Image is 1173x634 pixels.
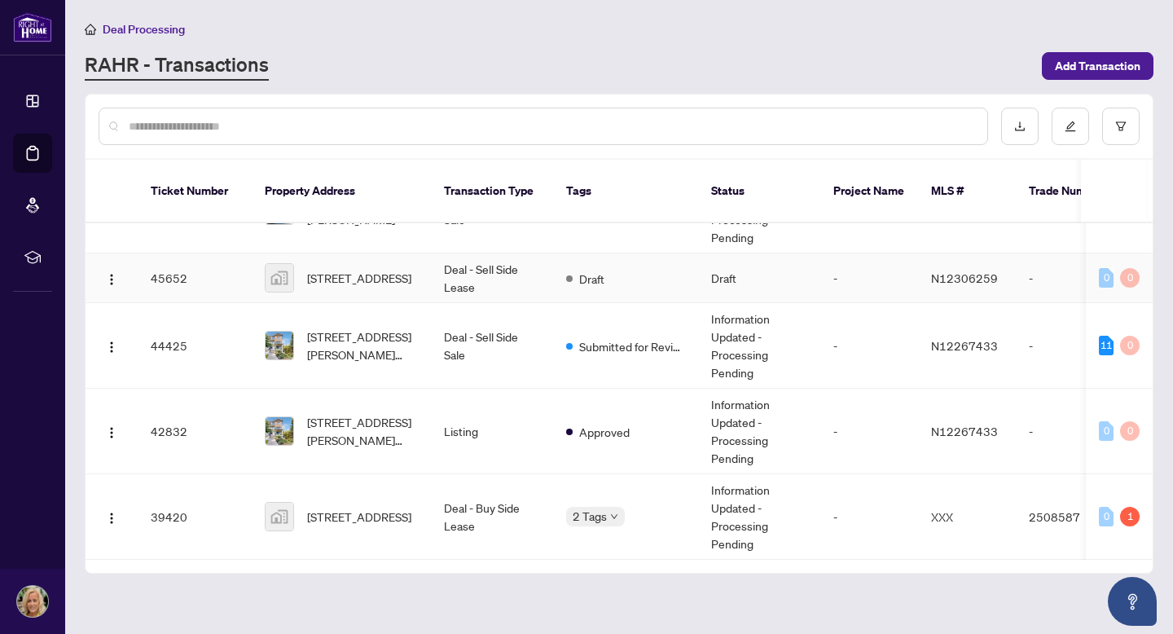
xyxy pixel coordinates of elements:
[431,253,553,303] td: Deal - Sell Side Lease
[138,303,252,389] td: 44425
[698,253,820,303] td: Draft
[1016,160,1130,223] th: Trade Number
[138,253,252,303] td: 45652
[1042,52,1153,80] button: Add Transaction
[820,474,918,560] td: -
[85,51,269,81] a: RAHR - Transactions
[931,271,998,285] span: N12306259
[17,586,48,617] img: Profile Icon
[1065,121,1076,132] span: edit
[698,474,820,560] td: Information Updated - Processing Pending
[610,513,618,521] span: down
[1014,121,1026,132] span: download
[307,328,418,363] span: [STREET_ADDRESS][PERSON_NAME][PERSON_NAME]
[820,160,918,223] th: Project Name
[103,22,185,37] span: Deal Processing
[1055,53,1140,79] span: Add Transaction
[138,160,252,223] th: Ticket Number
[573,507,607,526] span: 2 Tags
[431,474,553,560] td: Deal - Buy Side Lease
[698,303,820,389] td: Information Updated - Processing Pending
[266,264,293,292] img: thumbnail-img
[698,389,820,474] td: Information Updated - Processing Pending
[931,424,998,438] span: N12267433
[99,418,125,444] button: Logo
[266,417,293,445] img: thumbnail-img
[307,508,411,526] span: [STREET_ADDRESS]
[1016,474,1130,560] td: 2508587
[820,303,918,389] td: -
[431,303,553,389] td: Deal - Sell Side Sale
[99,504,125,530] button: Logo
[1099,268,1114,288] div: 0
[307,269,411,287] span: [STREET_ADDRESS]
[105,341,118,354] img: Logo
[99,332,125,359] button: Logo
[138,474,252,560] td: 39420
[931,509,953,524] span: XXX
[1099,507,1114,526] div: 0
[99,265,125,291] button: Logo
[307,413,418,449] span: [STREET_ADDRESS][PERSON_NAME][PERSON_NAME]
[579,270,604,288] span: Draft
[266,503,293,531] img: thumbnail-img
[1099,421,1114,441] div: 0
[1115,121,1127,132] span: filter
[252,160,431,223] th: Property Address
[579,423,630,441] span: Approved
[1099,336,1114,355] div: 11
[918,160,1016,223] th: MLS #
[105,273,118,286] img: Logo
[820,253,918,303] td: -
[431,160,553,223] th: Transaction Type
[698,160,820,223] th: Status
[1016,389,1130,474] td: -
[1016,253,1130,303] td: -
[105,512,118,525] img: Logo
[138,389,252,474] td: 42832
[1102,108,1140,145] button: filter
[1001,108,1039,145] button: download
[1120,336,1140,355] div: 0
[820,389,918,474] td: -
[85,24,96,35] span: home
[1108,577,1157,626] button: Open asap
[553,160,698,223] th: Tags
[13,12,52,42] img: logo
[1120,507,1140,526] div: 1
[579,337,685,355] span: Submitted for Review
[1120,268,1140,288] div: 0
[1052,108,1089,145] button: edit
[1120,421,1140,441] div: 0
[931,338,998,353] span: N12267433
[105,426,118,439] img: Logo
[1016,303,1130,389] td: -
[431,389,553,474] td: Listing
[266,332,293,359] img: thumbnail-img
